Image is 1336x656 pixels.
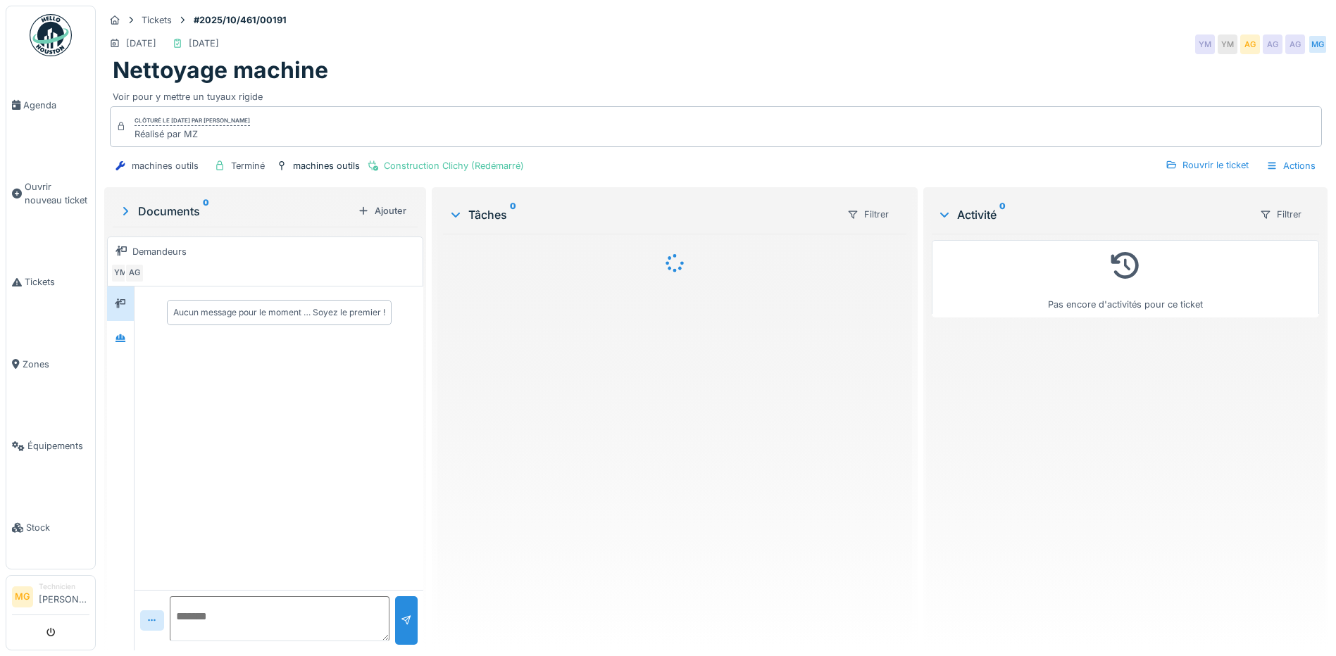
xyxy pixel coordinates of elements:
div: Actions [1260,156,1322,176]
div: Demandeurs [132,245,187,258]
a: Agenda [6,64,95,146]
div: MG [1308,34,1328,54]
div: Rouvrir le ticket [1160,156,1254,175]
div: machines outils [293,159,360,172]
div: Ajouter [352,201,412,220]
strong: #2025/10/461/00191 [188,13,292,27]
li: [PERSON_NAME] [39,581,89,612]
span: Ouvrir nouveau ticket [25,180,89,207]
sup: 0 [999,206,1006,223]
div: AG [1263,34,1282,54]
a: Stock [6,487,95,569]
span: Équipements [27,439,89,453]
div: Clôturé le [DATE] par [PERSON_NAME] [135,116,250,126]
div: Tâches [449,206,835,223]
div: YM [1195,34,1215,54]
div: Tickets [142,13,172,27]
div: Réalisé par MZ [135,127,250,141]
div: Technicien [39,581,89,592]
div: Filtrer [1254,204,1308,225]
sup: 0 [510,206,516,223]
div: Documents [118,203,352,220]
div: Aucun message pour le moment … Soyez le premier ! [173,306,385,319]
h1: Nettoyage machine [113,57,328,84]
div: Construction Clichy (Redémarré) [384,159,524,172]
div: machines outils [132,159,199,172]
div: Activité [937,206,1248,223]
a: MG Technicien[PERSON_NAME] [12,581,89,615]
a: Tickets [6,241,95,323]
div: YM [111,263,130,283]
div: Voir pour y mettre un tuyaux rigide [113,84,1319,103]
span: Stock [26,521,89,534]
a: Ouvrir nouveau ticket [6,146,95,241]
span: Zones [23,358,89,371]
div: [DATE] [189,37,219,50]
sup: 0 [203,203,209,220]
div: AG [125,263,144,283]
img: Badge_color-CXgf-gQk.svg [30,14,72,56]
div: AG [1285,34,1305,54]
div: Filtrer [841,204,895,225]
div: Pas encore d'activités pour ce ticket [941,246,1310,312]
div: AG [1240,34,1260,54]
div: Terminé [231,159,265,172]
li: MG [12,586,33,607]
span: Agenda [23,99,89,112]
a: Équipements [6,405,95,487]
div: YM [1218,34,1237,54]
span: Tickets [25,275,89,289]
div: [DATE] [126,37,156,50]
a: Zones [6,323,95,405]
